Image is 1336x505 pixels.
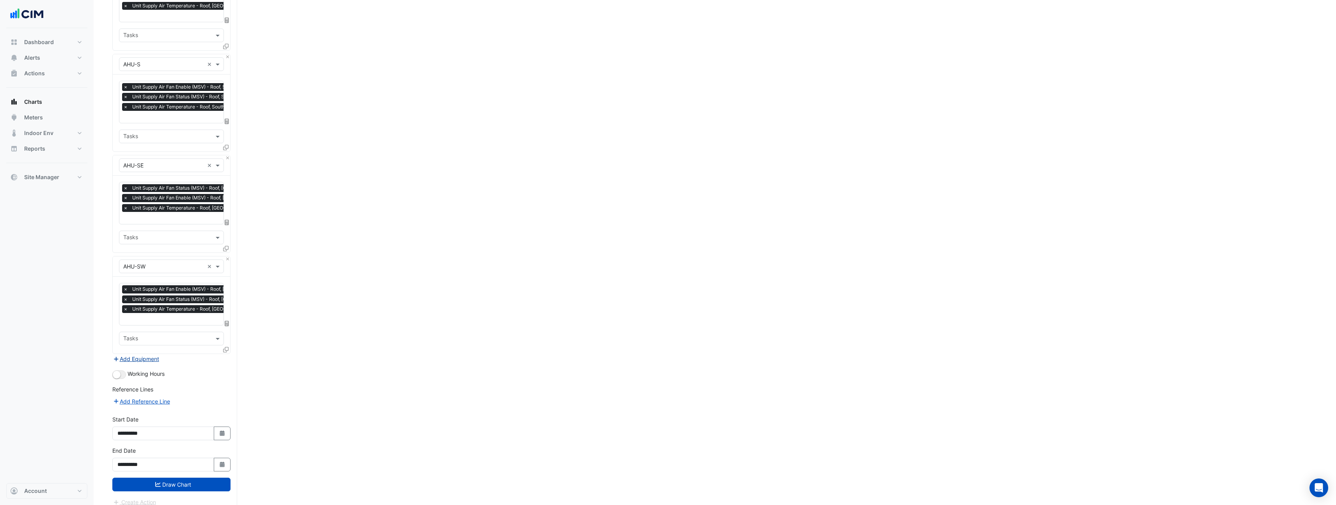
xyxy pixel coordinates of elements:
span: Site Manager [24,173,59,181]
div: Tasks [122,233,138,243]
span: × [122,93,129,101]
div: Tasks [122,334,138,344]
app-icon: Site Manager [10,173,18,181]
span: × [122,2,129,10]
button: Site Manager [6,169,87,185]
span: × [122,204,129,212]
span: Choose Function [224,219,231,226]
span: Unit Supply Air Temperature - Roof, South East [130,204,262,212]
span: Unit Supply Air Temperature - Roof, South [130,103,227,111]
span: Account [24,487,47,495]
span: Unit Supply Air Temperature - Roof, South West [130,305,262,313]
div: Tasks [122,132,138,142]
span: Alerts [24,54,40,62]
span: × [122,285,129,293]
fa-icon: Select Date [219,461,226,468]
button: Account [6,483,87,499]
app-escalated-ticket-create-button: Please draw the charts first [112,498,156,505]
span: Meters [24,114,43,121]
span: Unit Supply Air Fan Enable (MSV) - Roof, South [130,83,237,91]
span: Dashboard [24,38,54,46]
button: Charts [6,94,87,110]
button: Reports [6,141,87,156]
app-icon: Meters [10,114,18,121]
span: × [122,295,129,303]
button: Close [225,256,230,261]
span: Choose Function [224,118,231,124]
label: Reference Lines [112,385,153,393]
div: Open Intercom Messenger [1309,478,1328,497]
span: Reports [24,145,45,153]
button: Close [225,155,230,160]
span: Clone Favourites and Tasks from this Equipment to other Equipment [223,144,229,151]
span: Indoor Env [24,129,53,137]
span: Choose Function [224,17,231,23]
app-icon: Alerts [10,54,18,62]
span: × [122,83,129,91]
button: Actions [6,66,87,81]
span: Clear [207,262,214,270]
button: Add Reference Line [112,397,170,406]
img: Company Logo [9,6,44,22]
button: Add Equipment [112,354,160,363]
div: Tasks [122,31,138,41]
span: Unit Supply Air Fan Status (MSV) - Roof, South East [130,184,271,192]
label: End Date [112,446,136,455]
span: Clone Favourites and Tasks from this Equipment to other Equipment [223,245,229,252]
span: Clear [207,60,214,68]
fa-icon: Select Date [219,430,226,437]
span: Unit Supply Air Fan Enable (MSV) - Roof, South East [130,194,273,202]
span: × [122,305,129,313]
span: Clear [207,161,214,169]
button: Indoor Env [6,125,87,141]
app-icon: Charts [10,98,18,106]
span: Unit Supply Air Fan Status (MSV) - Roof, South [130,93,236,101]
span: × [122,194,129,202]
span: Choose Function [224,320,231,327]
label: Start Date [112,415,138,423]
span: Working Hours [128,370,165,377]
button: Alerts [6,50,87,66]
span: Unit Supply Air Fan Status (MSV) - Roof, South West [130,295,271,303]
button: Draw Chart [112,478,231,491]
span: Clone Favourites and Tasks from this Equipment to other Equipment [223,43,229,50]
button: Dashboard [6,34,87,50]
span: × [122,184,129,192]
app-icon: Reports [10,145,18,153]
span: Unit Supply Air Temperature - Roof, North West [130,2,262,10]
span: × [122,103,129,111]
span: Clone Favourites and Tasks from this Equipment to other Equipment [223,346,229,353]
app-icon: Dashboard [10,38,18,46]
app-icon: Indoor Env [10,129,18,137]
button: Close [225,54,230,59]
span: Unit Supply Air Fan Enable (MSV) - Roof, South West [130,285,273,293]
span: Actions [24,69,45,77]
button: Meters [6,110,87,125]
app-icon: Actions [10,69,18,77]
span: Charts [24,98,42,106]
